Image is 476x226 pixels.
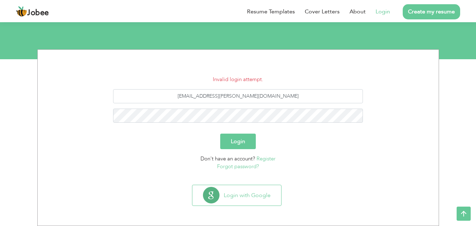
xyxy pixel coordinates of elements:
button: Login [220,134,256,149]
span: Don't have an account? [200,155,255,162]
input: Email [113,89,363,103]
img: jobee.io [16,6,27,17]
a: Jobee [16,6,49,17]
a: Login [376,7,390,16]
li: Invalid login attempt. [43,75,433,84]
a: Cover Letters [305,7,340,16]
a: Resume Templates [247,7,295,16]
button: Login with Google [192,185,281,206]
a: Register [256,155,276,162]
a: Create my resume [403,4,460,19]
a: About [350,7,366,16]
span: Jobee [27,9,49,17]
a: Forgot password? [217,163,259,170]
